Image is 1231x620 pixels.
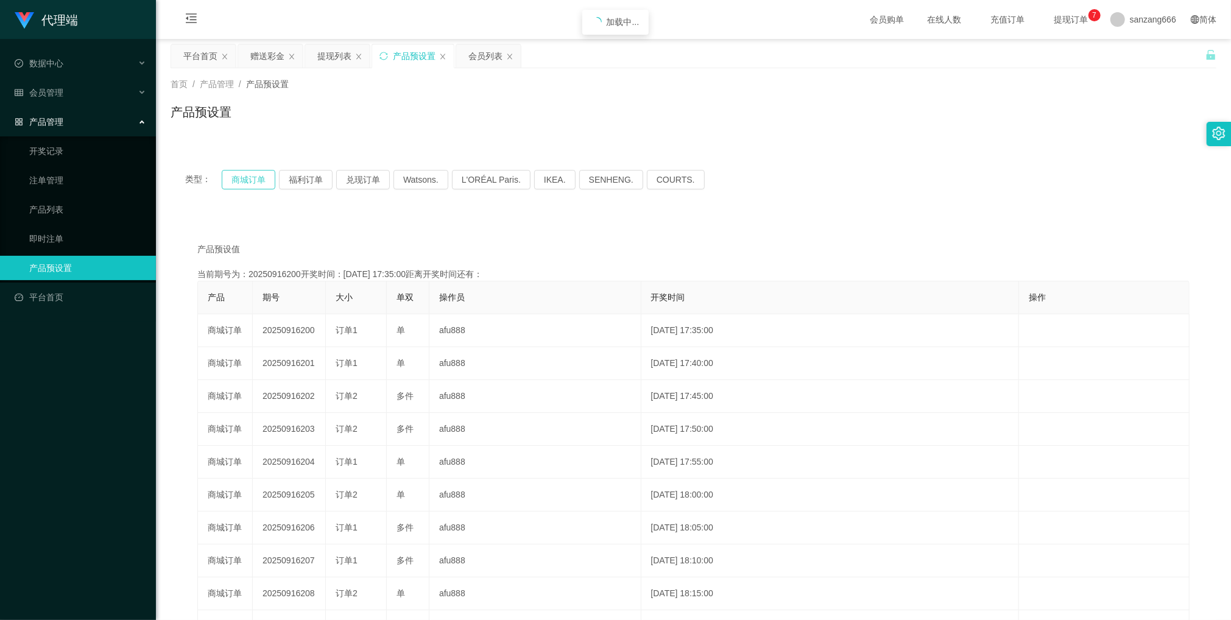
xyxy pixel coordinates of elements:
td: [DATE] 18:15:00 [641,577,1020,610]
div: 产品预设置 [393,44,436,68]
td: 商城订单 [198,413,253,446]
i: 图标: sync [379,52,388,60]
td: [DATE] 17:35:00 [641,314,1020,347]
button: COURTS. [647,170,705,189]
i: 图标: appstore-o [15,118,23,126]
span: 单 [397,325,405,335]
td: 商城订单 [198,577,253,610]
h1: 代理端 [41,1,78,40]
td: afu888 [429,380,641,413]
div: 提现列表 [317,44,351,68]
td: afu888 [429,413,641,446]
span: 充值订单 [985,15,1031,24]
td: 20250916207 [253,544,326,577]
td: 20250916202 [253,380,326,413]
i: 图标: close [288,53,295,60]
i: icon: loading [592,17,602,27]
td: afu888 [429,347,641,380]
a: 注单管理 [29,168,146,192]
td: 商城订单 [198,544,253,577]
span: 订单2 [336,588,358,598]
div: 平台首页 [183,44,217,68]
span: 在线人数 [922,15,968,24]
span: 大小 [336,292,353,302]
h1: 产品预设置 [171,103,231,121]
span: 订单1 [336,325,358,335]
sup: 7 [1088,9,1101,21]
td: 商城订单 [198,380,253,413]
td: 20250916208 [253,577,326,610]
div: 赠送彩金 [250,44,284,68]
td: 20250916201 [253,347,326,380]
a: 代理端 [15,15,78,24]
td: 20250916204 [253,446,326,479]
i: 图标: check-circle-o [15,59,23,68]
span: 开奖时间 [651,292,685,302]
img: logo.9652507e.png [15,12,34,29]
span: 单 [397,588,405,598]
span: / [239,79,241,89]
span: 多件 [397,555,414,565]
td: afu888 [429,446,641,479]
span: 订单1 [336,555,358,565]
div: 会员列表 [468,44,503,68]
td: 20250916206 [253,512,326,544]
td: 商城订单 [198,314,253,347]
button: 兑现订单 [336,170,390,189]
span: 会员管理 [15,88,63,97]
i: 图标: setting [1212,127,1226,140]
span: 订单1 [336,523,358,532]
span: 操作 [1029,292,1046,302]
i: 图标: unlock [1205,49,1216,60]
td: 20250916200 [253,314,326,347]
td: [DATE] 18:05:00 [641,512,1020,544]
td: [DATE] 17:50:00 [641,413,1020,446]
td: 商城订单 [198,512,253,544]
button: 福利订单 [279,170,333,189]
span: 首页 [171,79,188,89]
span: 产品管理 [200,79,234,89]
span: 多件 [397,523,414,532]
td: [DATE] 17:45:00 [641,380,1020,413]
span: 单双 [397,292,414,302]
span: 产品预设值 [197,243,240,256]
span: 单 [397,358,405,368]
i: 图标: close [221,53,228,60]
a: 产品列表 [29,197,146,222]
button: L'ORÉAL Paris. [452,170,531,189]
span: 期号 [263,292,280,302]
span: 数据中心 [15,58,63,68]
span: 产品预设置 [246,79,289,89]
span: 单 [397,490,405,499]
td: 商城订单 [198,479,253,512]
span: 类型： [185,170,222,189]
td: afu888 [429,544,641,577]
td: 20250916205 [253,479,326,512]
span: 订单2 [336,490,358,499]
td: 商城订单 [198,347,253,380]
a: 即时注单 [29,227,146,251]
span: 订单1 [336,457,358,467]
span: 多件 [397,424,414,434]
a: 开奖记录 [29,139,146,163]
button: Watsons. [393,170,448,189]
i: 图标: close [506,53,513,60]
span: 产品管理 [15,117,63,127]
button: IKEA. [534,170,576,189]
span: 产品 [208,292,225,302]
i: 图标: table [15,88,23,97]
button: 商城订单 [222,170,275,189]
span: 订单1 [336,358,358,368]
td: afu888 [429,479,641,512]
td: [DATE] 17:40:00 [641,347,1020,380]
i: 图标: global [1191,15,1199,24]
span: / [192,79,195,89]
td: [DATE] 17:55:00 [641,446,1020,479]
td: afu888 [429,512,641,544]
div: 当前期号为：20250916200开奖时间：[DATE] 17:35:00距离开奖时间还有： [197,268,1190,281]
td: [DATE] 18:10:00 [641,544,1020,577]
span: 订单2 [336,391,358,401]
i: 图标: close [355,53,362,60]
td: 20250916203 [253,413,326,446]
td: [DATE] 18:00:00 [641,479,1020,512]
